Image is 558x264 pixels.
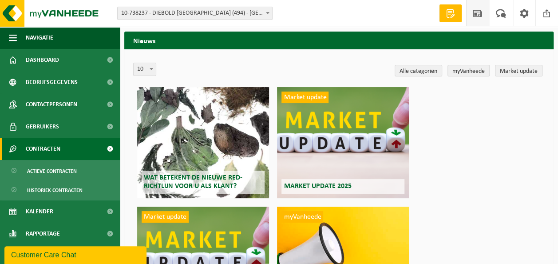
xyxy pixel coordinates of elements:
a: Wat betekent de nieuwe RED-richtlijn voor u als klant? [137,87,269,198]
span: Rapportage [26,223,60,245]
span: Historiek contracten [27,182,83,199]
span: 10-738237 - DIEBOLD BELGIUM (494) - ZELLIK [118,7,272,20]
h2: Nieuws [124,32,554,49]
span: Gebruikers [26,116,59,138]
span: 10-738237 - DIEBOLD BELGIUM (494) - ZELLIK [117,7,273,20]
span: Navigatie [26,27,53,49]
iframe: chat widget [4,244,148,264]
span: 10 [133,63,156,76]
span: Market update 2025 [284,183,351,190]
span: Actieve contracten [27,163,77,180]
span: Wat betekent de nieuwe RED-richtlijn voor u als klant? [144,174,242,190]
a: Market update [495,65,542,76]
span: Market update [281,92,328,103]
span: Kalender [26,200,53,223]
a: Historiek contracten [2,181,118,198]
span: Contracten [26,138,60,160]
span: Dashboard [26,49,59,71]
span: Market update [142,211,189,223]
span: Bedrijfsgegevens [26,71,78,93]
a: Alle categoriën [395,65,442,76]
a: Actieve contracten [2,162,118,179]
span: 10 [134,63,156,76]
a: Market update Market update 2025 [277,87,409,198]
span: Contactpersonen [26,93,77,116]
span: myVanheede [281,211,323,223]
a: myVanheede [447,65,490,76]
